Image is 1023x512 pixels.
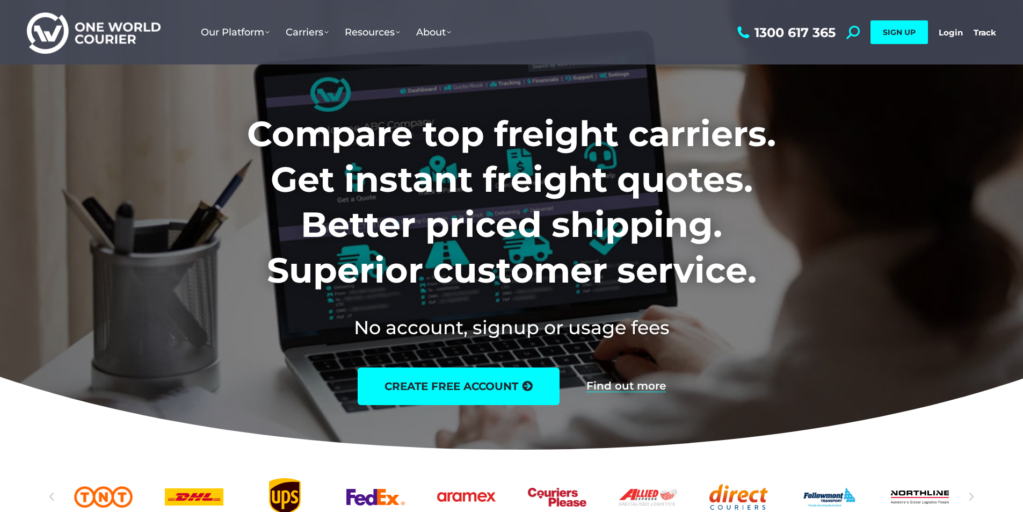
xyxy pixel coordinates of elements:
a: About [408,16,459,49]
a: Carriers [278,16,337,49]
span: SIGN UP [883,27,916,37]
h1: Compare top freight carriers. Get instant freight quotes. Better priced shipping. Superior custom... [176,111,847,293]
span: About [416,26,451,38]
a: 1300 617 365 [735,26,836,39]
h2: No account, signup or usage fees [176,314,847,341]
a: Our Platform [193,16,278,49]
a: Login [939,27,963,38]
a: Resources [337,16,408,49]
a: Track [974,27,996,38]
a: SIGN UP [870,20,928,44]
a: create free account [358,367,560,405]
span: Carriers [286,26,329,38]
a: Find out more [586,380,666,392]
span: Our Platform [201,26,270,38]
img: One World Courier [27,11,161,54]
span: Resources [345,26,400,38]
